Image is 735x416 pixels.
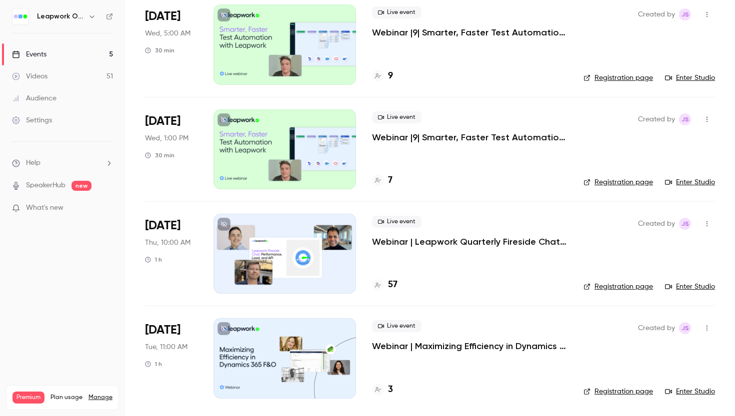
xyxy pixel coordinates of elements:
span: Wed, 5:00 AM [145,28,190,38]
span: Help [26,158,40,168]
a: 3 [372,383,393,397]
div: Sep 30 Tue, 11:00 AM (America/New York) [145,318,197,398]
span: new [71,181,91,191]
div: Events [12,49,46,59]
div: Sep 24 Wed, 1:00 PM (America/New York) [145,109,197,189]
div: Settings [12,115,52,125]
span: JS [681,8,689,20]
span: Thu, 10:00 AM [145,238,190,248]
img: Leapwork Online Event [12,8,28,24]
span: Created by [638,322,675,334]
a: Registration page [583,282,653,292]
h4: 3 [388,383,393,397]
span: Live event [372,111,421,123]
a: Manage [88,394,112,402]
span: Plan usage [50,394,82,402]
a: SpeakerHub [26,180,65,191]
span: JS [681,218,689,230]
span: Live event [372,216,421,228]
div: 30 min [145,151,174,159]
span: What's new [26,203,63,213]
div: Videos [12,71,47,81]
a: Registration page [583,177,653,187]
span: Jaynesh Singh [679,113,691,125]
span: JS [681,113,689,125]
div: Audience [12,93,56,103]
a: Registration page [583,387,653,397]
span: Live event [372,6,421,18]
span: Tue, 11:00 AM [145,342,187,352]
span: [DATE] [145,113,180,129]
div: Sep 25 Thu, 10:00 AM (America/New York) [145,214,197,294]
span: Jaynesh Singh [679,8,691,20]
a: Enter Studio [665,177,715,187]
a: 7 [372,174,392,187]
span: JS [681,322,689,334]
span: Wed, 1:00 PM [145,133,188,143]
a: 9 [372,69,393,83]
a: Webinar |9| Smarter, Faster Test Automation with Leapwork | EMEA | Q3 2025 [372,26,567,38]
span: Jaynesh Singh [679,322,691,334]
span: [DATE] [145,8,180,24]
span: Jaynesh Singh [679,218,691,230]
a: Enter Studio [665,387,715,397]
div: 30 min [145,46,174,54]
div: 1 h [145,360,162,368]
a: Webinar | Leapwork Quarterly Fireside Chat | Q3 2025 [372,236,567,248]
h4: 7 [388,174,392,187]
span: [DATE] [145,322,180,338]
a: 57 [372,278,397,292]
span: Created by [638,8,675,20]
span: Created by [638,113,675,125]
span: [DATE] [145,218,180,234]
a: Webinar |9| Smarter, Faster Test Automation with Leapwork | [GEOGRAPHIC_DATA] | Q3 2025 [372,131,567,143]
div: Sep 24 Wed, 10:00 AM (Europe/London) [145,4,197,84]
div: 1 h [145,256,162,264]
span: Created by [638,218,675,230]
span: Live event [372,320,421,332]
a: Enter Studio [665,282,715,292]
a: Registration page [583,73,653,83]
span: Premium [12,392,44,404]
h4: 9 [388,69,393,83]
a: Enter Studio [665,73,715,83]
h6: Leapwork Online Event [37,11,84,21]
li: help-dropdown-opener [12,158,113,168]
a: Webinar | Maximizing Efficiency in Dynamics 365 | Q3 2025 [372,340,567,352]
h4: 57 [388,278,397,292]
